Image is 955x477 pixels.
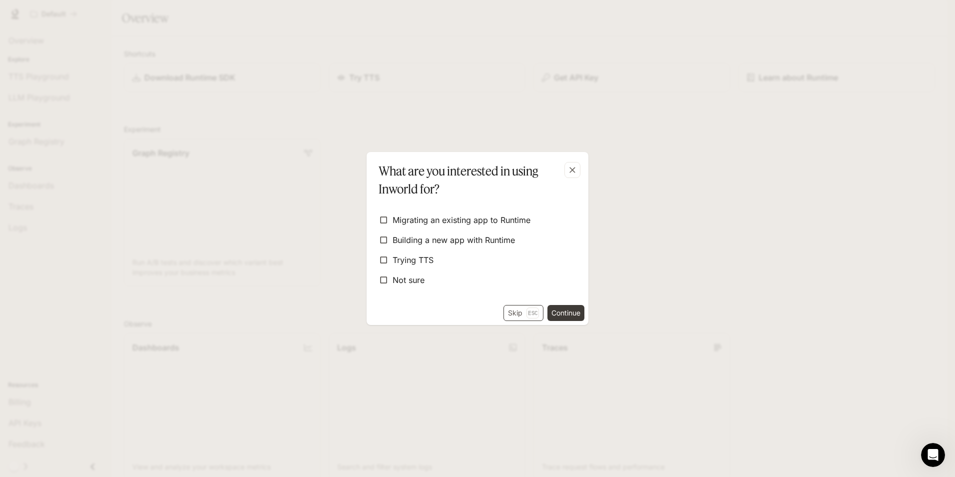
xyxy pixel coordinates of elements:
[503,305,543,321] button: SkipEsc
[921,443,945,467] iframe: Intercom live chat
[393,274,425,286] span: Not sure
[393,214,530,226] span: Migrating an existing app to Runtime
[393,234,515,246] span: Building a new app with Runtime
[547,305,584,321] button: Continue
[393,254,434,266] span: Trying TTS
[526,307,539,318] p: Esc
[379,162,572,198] p: What are you interested in using Inworld for?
